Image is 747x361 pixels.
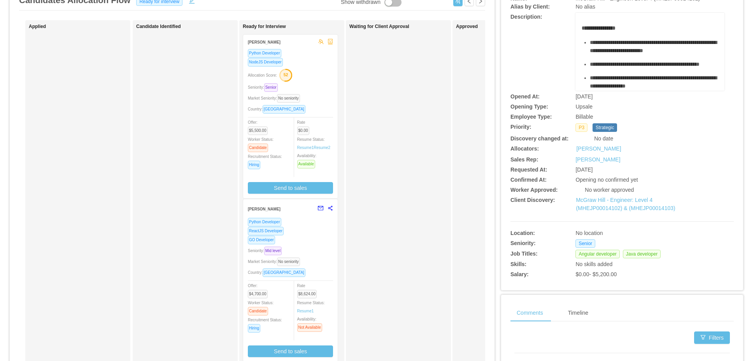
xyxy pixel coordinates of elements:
b: Alias by Client: [510,4,550,10]
b: Opening Type: [510,103,548,110]
div: No location [575,229,687,237]
span: $0.00 - $5,200.00 [575,271,617,277]
span: [DATE] [575,166,593,173]
span: Not Available [297,323,322,332]
span: Opening no confirmed yet [575,177,638,183]
b: Allocators: [510,145,539,152]
span: P3 [575,123,587,132]
span: Resume Status: [297,137,331,150]
b: Job Titles: [510,251,538,257]
span: Offer: [248,120,271,133]
text: 52 [284,72,288,77]
span: Strategic [593,123,617,132]
span: Market Seniority: [248,259,303,264]
span: Hiring [248,161,260,169]
span: ReactJS Developer [248,227,284,235]
span: Candidate [248,144,268,152]
b: Opened At: [510,93,540,100]
span: robot [328,39,333,44]
span: Rate [297,284,320,296]
b: Discovery changed at: [510,135,568,142]
span: Available [297,160,315,168]
span: Availability: [297,317,325,329]
div: Comments [510,304,549,322]
span: Upsale [575,103,593,110]
a: [PERSON_NAME] [576,145,621,153]
span: Rate [297,120,312,133]
h1: Applied [29,24,138,30]
span: Senior [575,239,595,248]
a: Resume1 [297,145,314,151]
h1: Waiting for Client Approval [349,24,458,30]
span: GO Developer [248,236,275,244]
button: 52 [277,68,293,81]
h1: Ready for Interview [243,24,352,30]
b: Seniority: [510,240,536,246]
b: Description: [510,14,542,20]
a: McGraw Hill - Engineer: Level 4 (MHEJP00014102) & (MHEJP00014103) [576,197,675,211]
button: mail [314,202,324,215]
span: Recruitment Status: [248,318,282,330]
span: share-alt [328,205,333,211]
span: [GEOGRAPHIC_DATA] [263,105,305,114]
span: Candidate [248,307,268,315]
strong: [PERSON_NAME] [248,207,281,211]
span: No worker approved [585,187,634,193]
b: Client Discovery: [510,197,555,203]
strong: [PERSON_NAME] [248,40,281,44]
a: [PERSON_NAME] [575,156,620,163]
button: Send to sales [248,345,333,357]
span: NodeJS Developer [248,58,283,67]
h1: Candidate Identified [136,24,245,30]
button: icon: filterFilters [694,331,730,344]
span: Market Seniority: [248,96,303,100]
span: $0.00 [297,126,309,135]
b: Sales Rep: [510,156,538,163]
span: Java developer [623,250,661,258]
span: Seniority: [248,249,285,253]
span: No alias [575,4,595,10]
span: No skills added [575,261,612,267]
span: No seniority [277,94,300,103]
span: Mid level [264,247,282,255]
div: rdw-editor [582,24,719,102]
span: Allocation Score: [248,73,277,77]
span: Hiring [248,324,260,333]
span: Python Developer [248,49,281,58]
span: Country: [248,270,309,275]
b: Worker Approved: [510,187,558,193]
span: [DATE] [575,93,593,100]
span: Billable [575,114,593,120]
span: [GEOGRAPHIC_DATA] [263,268,305,277]
span: Seniority: [248,85,281,89]
span: No seniority [277,258,300,266]
span: $8,624.00 [297,290,317,298]
span: Worker Status: [248,301,274,313]
span: team [318,39,324,44]
span: Recruitment Status: [248,154,282,167]
h1: Approved [456,24,565,30]
b: Employee Type: [510,114,552,120]
div: rdw-wrapper [575,13,724,91]
span: $4,700.00 [248,290,268,298]
a: Resume2 [314,145,330,151]
b: Salary: [510,271,529,277]
span: Senior [264,83,278,92]
b: Skills: [510,261,526,267]
span: No date [594,135,613,142]
span: Worker Status: [248,137,274,150]
a: Resume1 [297,308,314,314]
div: Timeline [562,304,594,322]
button: Send to sales [248,182,333,194]
span: Country: [248,107,309,111]
span: $5,500.00 [248,126,268,135]
span: Python Developer [248,218,281,226]
b: Requested At: [510,166,547,173]
b: Location: [510,230,535,236]
b: Confirmed At: [510,177,547,183]
span: Offer: [248,284,271,296]
span: Resume Status: [297,301,325,313]
b: Priority: [510,124,531,130]
span: Availability: [297,154,318,166]
span: Angular developer [575,250,619,258]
